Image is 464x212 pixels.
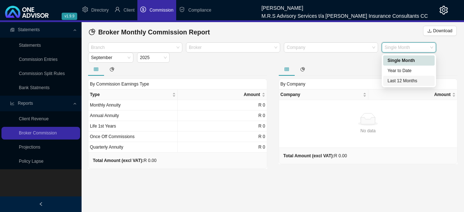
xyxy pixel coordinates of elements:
[5,6,49,18] img: 2df55531c6924b55f21c4cf5d4484680-logo-light.svg
[19,85,50,90] a: Bank Statments
[179,7,185,12] span: safety
[383,55,435,66] div: Single Month
[93,158,144,163] b: Total Amount (excl VAT):
[261,2,428,10] div: [PERSON_NAME]
[18,27,40,32] span: Statements
[19,159,43,164] a: Policy Lapse
[368,90,457,100] th: Amount
[91,8,109,13] span: Directory
[301,67,305,71] span: pie-chart
[281,91,361,98] span: Company
[370,91,451,98] span: Amount
[89,29,95,35] span: pie-chart
[19,43,41,48] a: Statements
[90,134,134,139] span: Once Off Commissions
[110,67,114,71] span: pie-chart
[279,79,458,89] div: By Company
[178,90,267,100] th: Amount
[124,8,135,13] span: Client
[82,7,88,12] span: setting
[285,67,289,71] span: table
[385,43,433,52] span: Single Month
[94,67,98,71] span: table
[93,157,157,164] div: R 0.00
[115,7,120,12] span: user
[149,8,173,13] span: Commission
[188,8,211,13] span: Compliance
[178,111,267,121] td: R 0
[178,132,267,142] td: R 0
[427,29,432,33] span: download
[279,90,368,100] th: Company
[179,91,260,98] span: Amount
[383,76,435,86] div: Last 12 Months
[98,29,210,36] span: Broker Monthly Commission Report
[178,142,267,153] td: R 0
[19,116,49,121] a: Client Revenue
[19,71,65,76] a: Commission Split Rules
[140,53,167,62] span: 2025
[19,130,57,136] a: Broker Commission
[282,127,455,134] div: No data
[388,57,430,64] div: Single Month
[19,145,40,150] a: Projections
[19,57,58,62] a: Commission Entries
[439,6,448,14] span: setting
[39,202,43,206] span: left
[140,7,146,12] span: dollar
[90,124,116,129] span: Life 1st Years
[88,90,178,100] th: Type
[90,103,121,108] span: Monthly Annuity
[90,145,123,150] span: Quarterly Annuity
[383,66,435,76] div: Year to Date
[433,27,452,34] span: Download
[423,26,457,36] button: Download
[90,91,171,98] span: Type
[178,121,267,132] td: R 0
[18,101,33,106] span: Reports
[388,77,430,84] div: Last 12 Months
[283,153,334,158] b: Total Amount (excl VAT):
[88,79,267,89] div: By Commission Earnings Type
[261,10,428,18] div: M.R.S Advisory Services t/a [PERSON_NAME] Insurance Consultants CC
[178,100,267,111] td: R 0
[10,101,14,105] span: line-chart
[388,67,430,74] div: Year to Date
[91,53,130,62] span: September
[62,13,77,20] span: v1.9.9
[283,152,347,159] div: R 0.00
[10,28,14,32] span: reconciliation
[90,113,119,118] span: Annual Annuity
